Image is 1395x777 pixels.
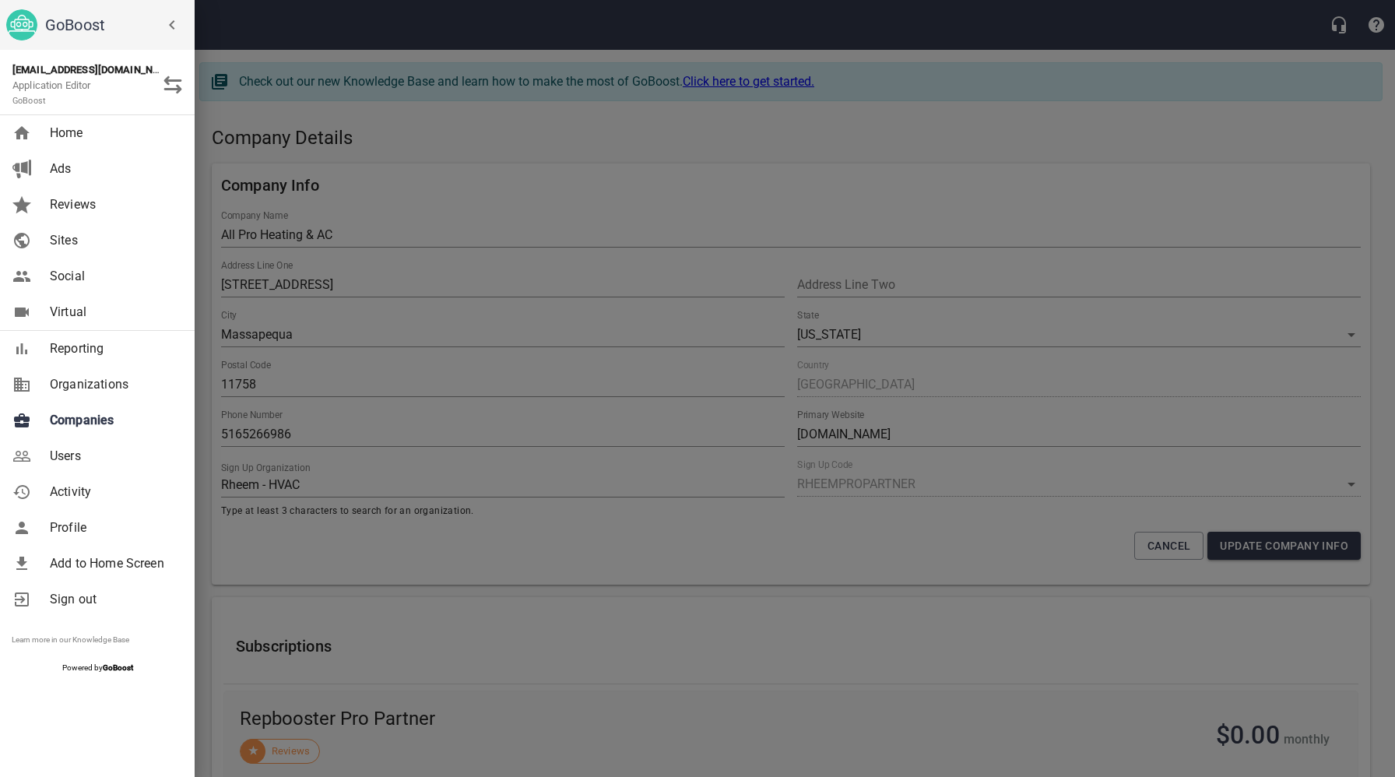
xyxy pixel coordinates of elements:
span: Reviews [50,195,176,214]
span: Sign out [50,590,176,609]
span: Home [50,124,176,142]
small: GoBoost [12,96,46,106]
span: Virtual [50,303,176,322]
span: Ads [50,160,176,178]
button: Switch Role [154,66,192,104]
span: Users [50,447,176,466]
img: go_boost_head.png [6,9,37,40]
span: Companies [50,411,176,430]
span: Reporting [50,339,176,358]
span: Social [50,267,176,286]
a: Learn more in our Knowledge Base [12,635,129,644]
span: Add to Home Screen [50,554,176,573]
span: Powered by [62,663,133,672]
span: Organizations [50,375,176,394]
span: Activity [50,483,176,501]
span: Application Editor [12,79,91,107]
h6: GoBoost [45,12,188,37]
strong: GoBoost [103,663,133,672]
span: Sites [50,231,176,250]
strong: [EMAIL_ADDRESS][DOMAIN_NAME] [12,64,177,76]
span: Profile [50,519,176,537]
